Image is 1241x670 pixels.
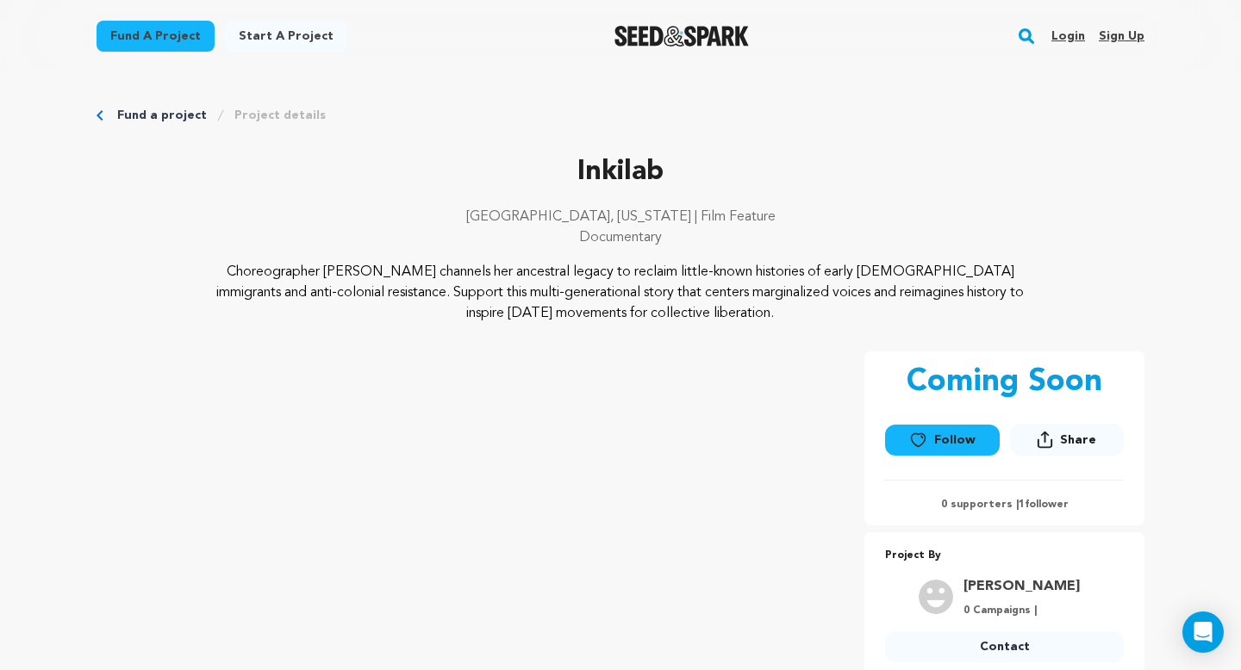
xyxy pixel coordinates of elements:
[614,26,750,47] img: Seed&Spark Logo Dark Mode
[885,498,1124,512] p: 0 supporters | follower
[963,576,1080,597] a: Goto Suryaneni Priyanka profile
[1010,424,1124,462] span: Share
[919,580,953,614] img: user.png
[225,21,347,52] a: Start a project
[614,26,750,47] a: Seed&Spark Homepage
[885,546,1124,566] p: Project By
[97,227,1144,248] p: Documentary
[117,107,207,124] a: Fund a project
[97,21,215,52] a: Fund a project
[202,262,1040,324] p: Choreographer [PERSON_NAME] channels her ancestral legacy to reclaim little-known histories of ea...
[1019,499,1025,510] span: 1
[97,107,1144,124] div: Breadcrumb
[907,365,1102,400] p: Coming Soon
[1182,611,1224,653] div: Open Intercom Messenger
[1051,22,1085,50] a: Login
[97,207,1144,227] p: [GEOGRAPHIC_DATA], [US_STATE] | Film Feature
[885,425,999,456] a: Follow
[234,107,326,124] a: Project details
[885,631,1124,662] a: Contact
[1010,424,1124,456] button: Share
[1099,22,1144,50] a: Sign up
[97,152,1144,193] p: Inkilab
[963,604,1080,617] p: 0 Campaigns |
[1060,431,1096,449] span: Share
